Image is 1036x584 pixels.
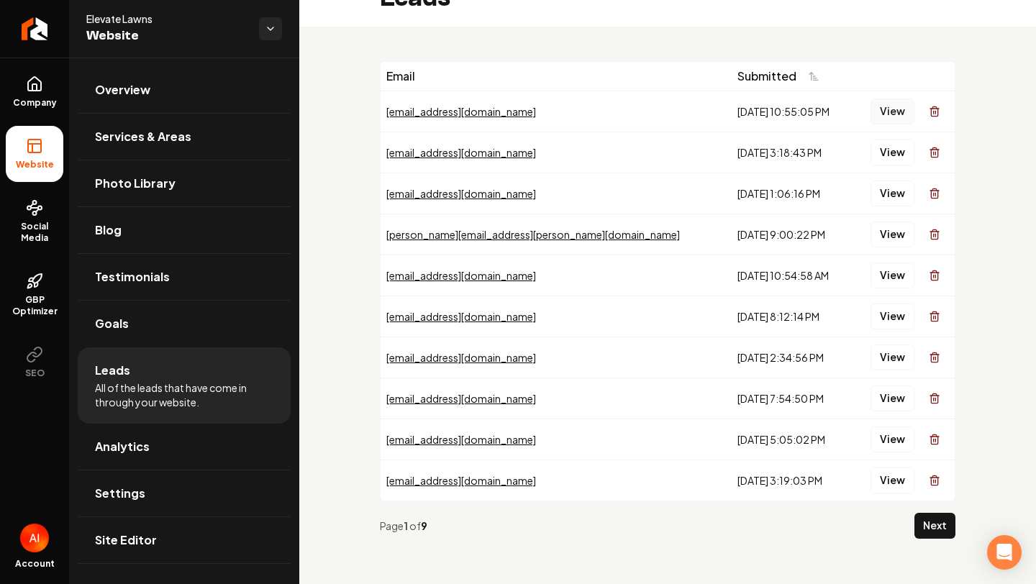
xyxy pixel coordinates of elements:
button: View [871,304,914,329]
span: Company [7,97,63,109]
span: Leads [95,362,130,379]
span: of [409,519,421,532]
a: Site Editor [78,517,291,563]
a: Overview [78,67,291,113]
img: Abdi Ismael [20,524,49,552]
button: View [871,467,914,493]
div: Open Intercom Messenger [987,535,1022,570]
div: [EMAIL_ADDRESS][DOMAIN_NAME] [386,309,726,324]
span: Testimonials [95,268,170,286]
a: Testimonials [78,254,291,300]
span: Services & Areas [95,128,191,145]
a: GBP Optimizer [6,261,63,329]
span: Account [15,558,55,570]
a: Company [6,64,63,120]
a: Photo Library [78,160,291,206]
div: [EMAIL_ADDRESS][DOMAIN_NAME] [386,104,726,119]
a: Services & Areas [78,114,291,160]
div: [DATE] 3:19:03 PM [737,473,845,488]
span: Analytics [95,438,150,455]
button: SEO [6,334,63,391]
a: Goals [78,301,291,347]
button: View [871,222,914,247]
div: [DATE] 5:05:02 PM [737,432,845,447]
span: Settings [95,485,145,502]
div: [DATE] 10:54:58 AM [737,268,845,283]
span: Social Media [6,221,63,244]
a: Social Media [6,188,63,255]
div: [EMAIL_ADDRESS][DOMAIN_NAME] [386,391,726,406]
button: View [871,385,914,411]
span: Elevate Lawns [86,12,247,26]
span: Photo Library [95,175,176,192]
strong: 9 [421,519,427,532]
div: Email [386,68,726,85]
div: [DATE] 7:54:50 PM [737,391,845,406]
div: [DATE] 2:34:56 PM [737,350,845,365]
button: View [871,426,914,452]
button: Next [914,513,955,539]
span: Blog [95,222,122,239]
span: Website [10,159,60,170]
div: [DATE] 8:12:14 PM [737,309,845,324]
button: Open user button [20,524,49,552]
button: View [871,99,914,124]
button: View [871,140,914,165]
a: Analytics [78,424,291,470]
span: Submitted [737,68,796,85]
span: All of the leads that have come in through your website. [95,380,273,409]
div: [EMAIL_ADDRESS][DOMAIN_NAME] [386,350,726,365]
div: [DATE] 3:18:43 PM [737,145,845,160]
span: Website [86,26,247,46]
span: Goals [95,315,129,332]
button: View [871,263,914,288]
span: Overview [95,81,150,99]
span: Site Editor [95,531,157,549]
div: [EMAIL_ADDRESS][DOMAIN_NAME] [386,432,726,447]
div: [EMAIL_ADDRESS][DOMAIN_NAME] [386,186,726,201]
div: [DATE] 10:55:05 PM [737,104,845,119]
img: Rebolt Logo [22,17,48,40]
div: [DATE] 1:06:16 PM [737,186,845,201]
button: Submitted [737,63,828,89]
span: Page [380,519,404,532]
button: View [871,181,914,206]
div: [PERSON_NAME][EMAIL_ADDRESS][PERSON_NAME][DOMAIN_NAME] [386,227,726,242]
button: View [871,345,914,370]
a: Settings [78,470,291,516]
span: GBP Optimizer [6,294,63,317]
div: [EMAIL_ADDRESS][DOMAIN_NAME] [386,268,726,283]
span: SEO [19,368,50,379]
div: [EMAIL_ADDRESS][DOMAIN_NAME] [386,473,726,488]
strong: 1 [404,519,409,532]
div: [DATE] 9:00:22 PM [737,227,845,242]
div: [EMAIL_ADDRESS][DOMAIN_NAME] [386,145,726,160]
a: Blog [78,207,291,253]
